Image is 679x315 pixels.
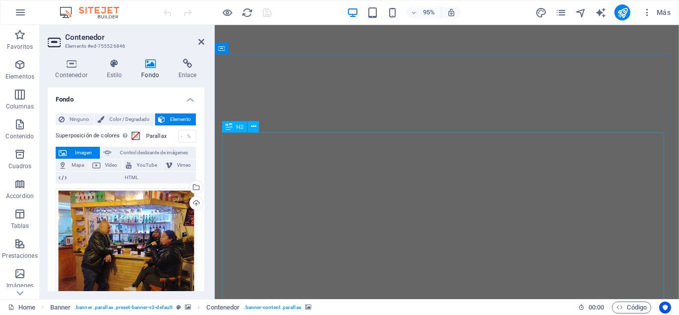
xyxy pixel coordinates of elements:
[612,302,651,314] button: Código
[134,59,171,80] h4: Fondo
[175,159,193,171] span: Vimeo
[6,282,33,290] p: Imágenes
[65,42,184,51] h3: Elemento #ed-755526846
[595,304,597,311] span: :
[575,6,587,18] button: navigator
[176,305,181,310] i: Este elemento es un preajuste personalizable
[107,113,152,125] span: Color / Degradado
[589,302,604,314] span: 00 00
[8,302,35,314] a: Haz clic para cancelar la selección y doble clic para abrir páginas
[578,302,604,314] h6: Tiempo de la sesión
[56,113,94,125] button: Ninguno
[5,132,34,140] p: Contenido
[617,7,628,18] i: Publicar
[11,222,29,230] p: Tablas
[94,113,155,125] button: Color / Degradado
[146,133,178,139] label: Parallax
[103,159,120,171] span: Video
[123,159,162,171] button: YouTube
[48,88,204,105] h4: Fondo
[642,7,671,17] span: Más
[70,147,97,159] span: Imagen
[535,6,547,18] button: design
[237,124,244,129] span: H2
[50,302,71,314] span: Haz clic para seleccionar y doble clic para editar
[114,147,193,159] span: Control deslizante de imágenes
[56,188,196,295] div: IMG_20250715_220422987-CT5g9jTMk3axNLxT-ujZ5A.jpg
[56,159,89,171] button: Mapa
[2,252,37,260] p: Prestaciones
[65,33,204,42] h2: Contenedor
[206,302,240,314] span: Haz clic para seleccionar y doble clic para editar
[168,113,193,125] span: Elemento
[421,6,437,18] h6: 95%
[616,302,647,314] span: Código
[48,59,99,80] h4: Contenedor
[575,7,587,18] i: Navegador
[75,302,172,314] span: . banner .parallax .preset-banner-v3-default
[57,6,132,18] img: Editor Logo
[185,305,191,310] i: Este elemento contiene un fondo
[8,162,32,170] p: Cuadros
[594,6,606,18] button: text_generator
[70,159,86,171] span: Mapa
[155,113,196,125] button: Elemento
[659,302,671,314] button: Usercentrics
[182,130,196,142] div: %
[6,192,34,200] p: Accordion
[68,113,91,125] span: Ninguno
[241,6,253,18] button: reload
[535,7,547,18] i: Diseño (Ctrl+Alt+Y)
[221,6,233,18] button: Haz clic para salir del modo de previsualización y seguir editando
[5,73,34,81] p: Elementos
[70,172,193,184] span: HTML
[555,6,567,18] button: pages
[614,4,630,20] button: publish
[555,7,567,18] i: Páginas (Ctrl+Alt+S)
[305,305,311,310] i: Este elemento contiene un fondo
[56,172,196,184] button: HTML
[170,59,204,80] h4: Enlace
[6,103,34,110] p: Columnas
[638,4,675,20] button: Más
[56,130,130,142] label: Superposición de colores
[100,147,196,159] button: Control deslizante de imágenes
[89,159,123,171] button: Video
[99,59,134,80] h4: Estilo
[135,159,159,171] span: YouTube
[242,7,253,18] i: Volver a cargar página
[50,302,311,314] nav: breadcrumb
[447,8,456,17] i: Al redimensionar, ajustar el nivel de zoom automáticamente para ajustarse al dispositivo elegido.
[7,43,33,51] p: Favoritos
[163,159,196,171] button: Vimeo
[244,302,301,314] span: . banner-content .parallax
[406,6,441,18] button: 95%
[56,147,100,159] button: Imagen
